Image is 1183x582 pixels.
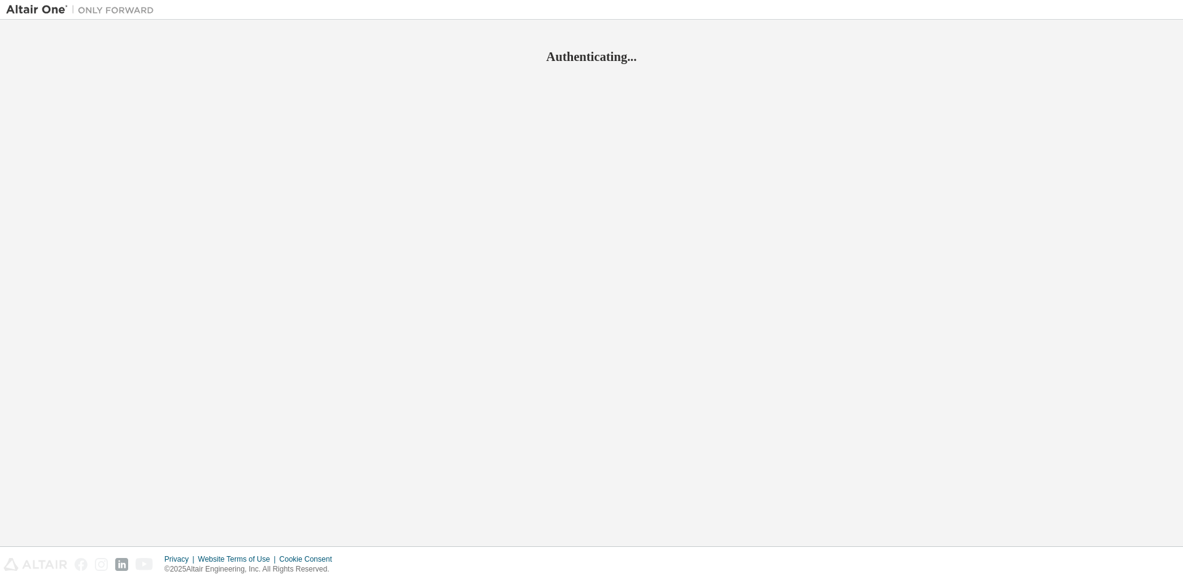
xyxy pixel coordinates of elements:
div: Website Terms of Use [198,554,279,564]
p: © 2025 Altair Engineering, Inc. All Rights Reserved. [165,564,339,575]
h2: Authenticating... [6,49,1177,65]
div: Privacy [165,554,198,564]
img: instagram.svg [95,558,108,571]
img: Altair One [6,4,160,16]
div: Cookie Consent [279,554,339,564]
img: youtube.svg [136,558,153,571]
img: altair_logo.svg [4,558,67,571]
img: linkedin.svg [115,558,128,571]
img: facebook.svg [75,558,87,571]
